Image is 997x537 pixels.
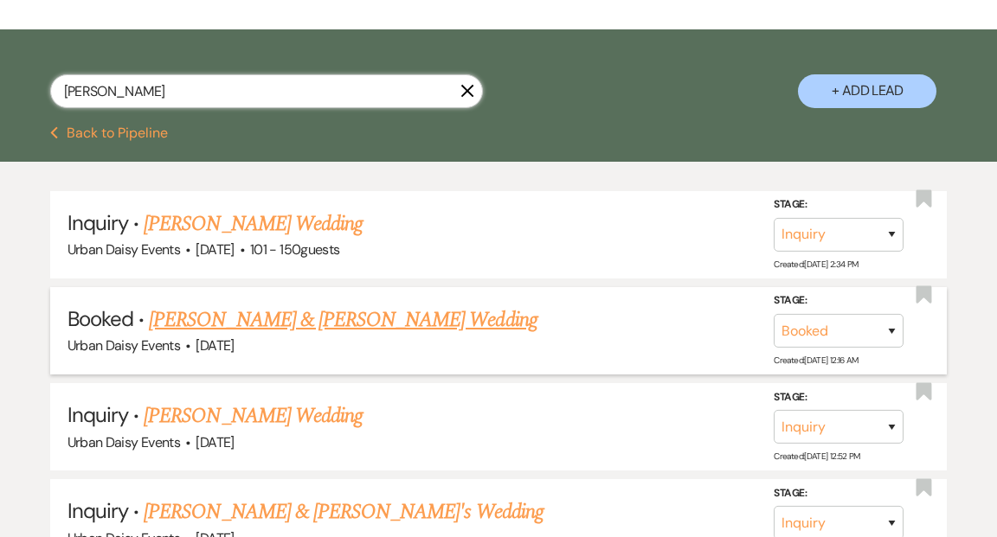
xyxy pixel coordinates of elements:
[196,336,234,355] span: [DATE]
[250,240,339,259] span: 101 - 150 guests
[774,388,904,407] label: Stage:
[144,496,544,527] a: [PERSON_NAME] & [PERSON_NAME]'s Wedding
[68,209,128,236] span: Inquiry
[798,74,936,108] button: + Add Lead
[196,240,234,259] span: [DATE]
[68,401,128,428] span: Inquiry
[774,259,858,270] span: Created: [DATE] 2:34 PM
[774,195,904,214] label: Stage:
[68,305,133,332] span: Booked
[774,451,859,462] span: Created: [DATE] 12:52 PM
[144,400,363,432] a: [PERSON_NAME] Wedding
[50,74,483,108] input: Search by name, event date, email address or phone number
[774,355,858,366] span: Created: [DATE] 12:16 AM
[196,433,234,451] span: [DATE]
[149,304,537,336] a: [PERSON_NAME] & [PERSON_NAME] Wedding
[144,208,363,240] a: [PERSON_NAME] Wedding
[68,240,180,259] span: Urban Daisy Events
[50,126,169,140] button: Back to Pipeline
[68,336,180,355] span: Urban Daisy Events
[68,497,128,524] span: Inquiry
[774,484,904,503] label: Stage:
[774,291,904,310] label: Stage:
[68,433,180,451] span: Urban Daisy Events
